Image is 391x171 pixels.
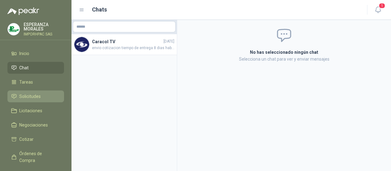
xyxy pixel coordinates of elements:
img: Company Logo [8,23,20,35]
a: Solicitudes [7,90,64,102]
img: Company Logo [74,37,89,52]
span: Inicio [19,50,29,57]
a: Órdenes de Compra [7,148,64,166]
p: ESPERANZA MORALES [24,22,64,31]
a: Cotizar [7,133,64,145]
span: Solicitudes [19,93,41,100]
button: 1 [372,4,384,16]
p: IMPORHPAC SAS [24,32,64,36]
a: Chat [7,62,64,74]
a: Licitaciones [7,105,64,117]
span: Chat [19,64,29,71]
span: Tareas [19,79,33,85]
span: Cotizar [19,136,34,143]
span: envio cotizacion tiempo de entrega 8 dias habiles [92,45,174,51]
span: Negociaciones [19,122,48,128]
a: Negociaciones [7,119,64,131]
a: Company LogoCaracol TV[DATE]envio cotizacion tiempo de entrega 8 dias habiles [71,34,177,55]
h4: Caracol TV [92,38,162,45]
span: [DATE] [163,39,174,44]
p: Selecciona un chat para ver y enviar mensajes [185,56,384,62]
img: Logo peakr [7,7,39,15]
span: Órdenes de Compra [19,150,58,164]
h2: No has seleccionado ningún chat [185,49,384,56]
h1: Chats [92,5,107,14]
span: Licitaciones [19,107,42,114]
a: Tareas [7,76,64,88]
span: 1 [379,3,385,9]
a: Inicio [7,48,64,59]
